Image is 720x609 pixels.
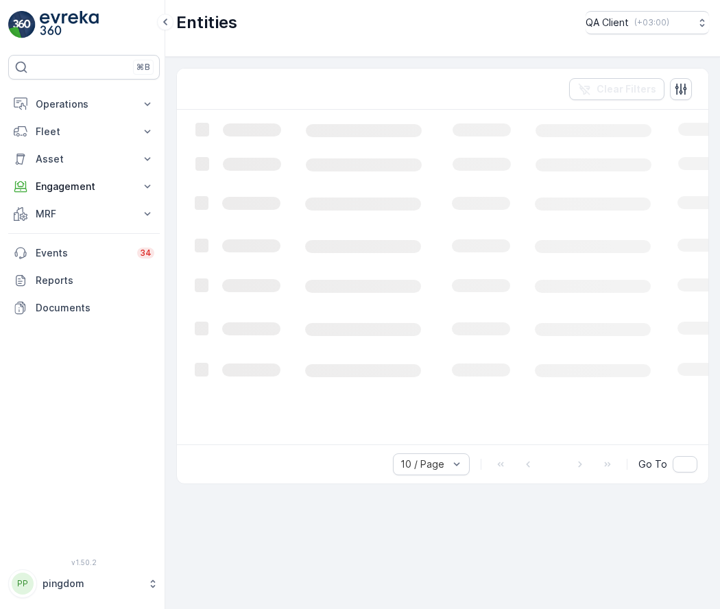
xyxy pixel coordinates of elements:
[36,152,132,166] p: Asset
[40,11,99,38] img: logo_light-DOdMpM7g.png
[36,97,132,111] p: Operations
[36,274,154,287] p: Reports
[8,118,160,145] button: Fleet
[8,558,160,566] span: v 1.50.2
[36,125,132,139] p: Fleet
[140,248,152,259] p: 34
[8,569,160,598] button: PPpingdom
[638,457,667,471] span: Go To
[8,173,160,200] button: Engagement
[8,200,160,228] button: MRF
[36,180,132,193] p: Engagement
[634,17,669,28] p: ( +03:00 )
[43,577,141,590] p: pingdom
[8,145,160,173] button: Asset
[8,91,160,118] button: Operations
[8,267,160,294] a: Reports
[8,294,160,322] a: Documents
[36,301,154,315] p: Documents
[569,78,664,100] button: Clear Filters
[586,11,709,34] button: QA Client(+03:00)
[8,239,160,267] a: Events34
[597,82,656,96] p: Clear Filters
[136,62,150,73] p: ⌘B
[36,246,129,260] p: Events
[36,207,132,221] p: MRF
[586,16,629,29] p: QA Client
[8,11,36,38] img: logo
[176,12,237,34] p: Entities
[12,573,34,595] div: PP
